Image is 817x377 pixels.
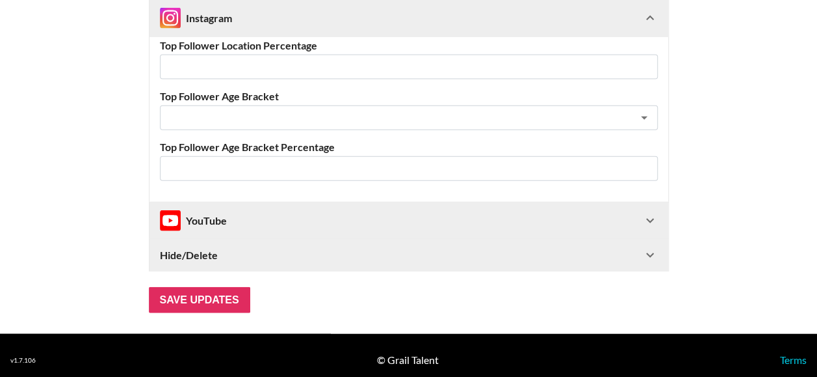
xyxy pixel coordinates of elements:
button: Open [635,109,653,127]
strong: Hide/Delete [160,249,218,262]
div: InstagramYouTube [149,202,668,239]
div: v 1.7.106 [10,356,36,365]
label: Top Follower Age Bracket [160,90,658,103]
div: © Grail Talent [377,354,439,367]
img: Instagram [160,8,181,29]
div: YouTube [160,210,227,231]
label: Top Follower Age Bracket Percentage [160,141,658,154]
input: Save Updates [149,287,250,313]
a: Terms [780,354,807,366]
div: Instagram [160,8,232,29]
img: Instagram [160,210,181,231]
label: Top Follower Location Percentage [160,39,658,52]
div: Hide/Delete [149,240,668,271]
